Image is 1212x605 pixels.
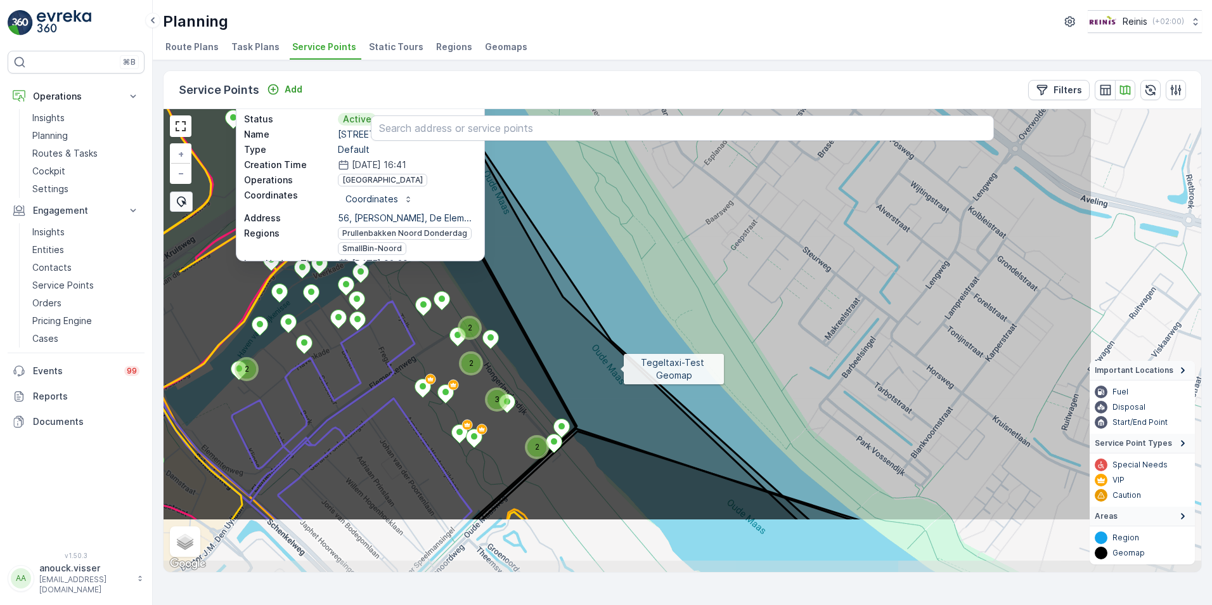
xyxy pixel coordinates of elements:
[165,41,219,53] span: Route Plans
[244,159,335,171] p: Creation Time
[244,189,335,202] p: Coordinates
[33,204,119,217] p: Engagement
[1088,10,1202,33] button: Reinis(+02:00)
[244,227,335,240] p: Regions
[8,384,145,409] a: Reports
[369,41,423,53] span: Static Tours
[292,41,356,53] span: Service Points
[1088,15,1118,29] img: Reinis-Logo-Vrijstaand_Tekengebied-1-copy2_aBO4n7j.png
[27,259,145,276] a: Contacts
[27,276,145,294] a: Service Points
[1090,361,1195,381] summary: Important Locations
[27,223,145,241] a: Insights
[8,562,145,595] button: AAanouck.visser[EMAIL_ADDRESS][DOMAIN_NAME]
[171,164,190,183] a: Zoom Out
[527,438,546,457] div: 2
[32,332,58,345] p: Cases
[32,261,72,274] p: Contacts
[1123,15,1147,28] p: Reinis
[27,330,145,348] a: Cases
[244,113,335,126] p: Status
[487,390,506,409] div: 3
[8,409,145,434] a: Documents
[485,41,527,53] span: Geomaps
[32,112,65,124] p: Insights
[33,415,139,428] p: Documents
[244,128,335,141] p: Name
[237,360,256,379] div: 2
[244,143,335,156] p: Type
[1112,387,1128,397] p: Fuel
[1112,402,1145,412] p: Disposal
[8,10,33,36] img: logo
[32,165,65,178] p: Cockpit
[1112,460,1168,470] p: Special Needs
[8,198,145,223] button: Engagement
[27,294,145,312] a: Orders
[163,11,228,32] p: Planning
[342,228,467,238] span: Prullenbakken Noord Donderdag
[171,117,190,136] a: View Fullscreen
[1028,80,1090,100] button: Filters
[345,193,398,205] p: Coordinates
[1112,533,1139,543] p: Region
[11,568,31,589] div: AA
[338,212,477,224] p: 56, [PERSON_NAME], De Elem...
[167,556,209,572] a: Open this area in Google Maps (opens a new window)
[461,354,480,373] div: 2
[39,562,131,575] p: anouck.visser
[342,175,423,185] span: [GEOGRAPHIC_DATA]
[237,360,245,367] div: 2
[338,128,477,141] p: [STREET_ADDRESS]
[231,41,280,53] span: Task Plans
[27,109,145,127] a: Insights
[342,113,373,126] p: Active
[170,192,193,212] div: Bulk Select
[262,82,307,97] button: Add
[436,41,472,53] span: Regions
[123,57,136,67] p: ⌘B
[127,366,137,376] p: 99
[244,212,335,224] p: Address
[32,244,64,256] p: Entities
[32,129,68,142] p: Planning
[1095,511,1118,521] span: Areas
[32,315,92,327] p: Pricing Engine
[32,147,98,160] p: Routes & Tasks
[33,90,119,103] p: Operations
[1095,438,1172,448] span: Service Point Types
[27,162,145,180] a: Cockpit
[32,297,61,309] p: Orders
[27,180,145,198] a: Settings
[487,390,495,398] div: 3
[32,226,65,238] p: Insights
[171,528,199,556] a: Layers
[27,241,145,259] a: Entities
[37,10,91,36] img: logo_light-DOdMpM7g.png
[8,84,145,109] button: Operations
[1090,507,1195,526] summary: Areas
[27,312,145,330] a: Pricing Engine
[1054,84,1082,96] p: Filters
[33,390,139,403] p: Reports
[460,318,468,326] div: 2
[32,183,68,195] p: Settings
[32,279,94,292] p: Service Points
[39,575,131,595] p: [EMAIL_ADDRESS][DOMAIN_NAME]
[167,556,209,572] img: Google
[27,127,145,145] a: Planning
[285,83,302,96] p: Add
[8,552,145,559] span: v 1.50.3
[33,365,117,377] p: Events
[8,358,145,384] a: Events99
[352,159,406,171] p: [DATE] 16:41
[338,189,421,209] button: Coordinates
[1112,475,1125,485] p: VIP
[1112,490,1141,500] p: Caution
[338,98,477,110] div: 123525
[244,98,335,110] p: ID
[1090,434,1195,453] summary: Service Point Types
[244,174,335,186] p: Operations
[338,143,477,156] p: Default
[527,438,535,445] div: 2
